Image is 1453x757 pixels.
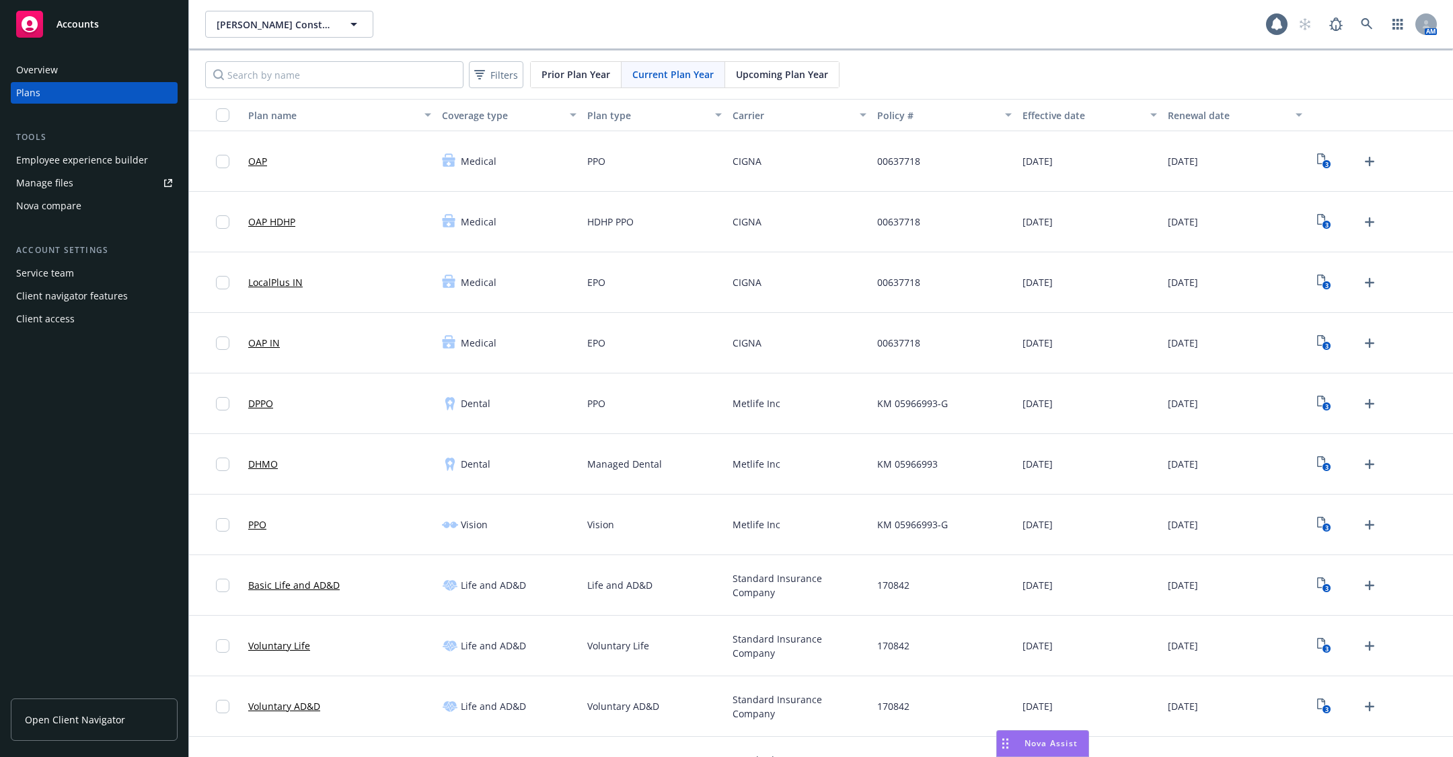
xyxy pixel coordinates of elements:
span: Standard Insurance Company [733,571,867,600]
div: Tools [11,131,178,144]
text: 3 [1325,221,1328,229]
span: [DATE] [1022,215,1053,229]
span: Life and AD&D [587,578,653,592]
a: View Plan Documents [1313,696,1335,717]
a: Upload Plan Documents [1359,393,1380,414]
a: View Plan Documents [1313,332,1335,354]
span: [DATE] [1168,578,1198,592]
span: Life and AD&D [461,699,526,713]
div: Carrier [733,108,852,122]
button: Coverage type [437,99,582,131]
a: Upload Plan Documents [1359,696,1380,717]
span: [DATE] [1022,154,1053,168]
input: Toggle Row Selected [216,155,229,168]
a: View Plan Documents [1313,635,1335,657]
button: [PERSON_NAME] Construction Company [205,11,373,38]
input: Toggle Row Selected [216,518,229,532]
span: EPO [587,275,605,289]
span: Metlife Inc [733,457,780,471]
span: 00637718 [877,336,920,350]
a: Upload Plan Documents [1359,272,1380,293]
div: Client navigator features [16,285,128,307]
div: Employee experience builder [16,149,148,171]
span: 170842 [877,639,909,653]
span: Medical [461,154,496,168]
a: View Plan Documents [1313,393,1335,414]
a: View Plan Documents [1313,151,1335,172]
div: Client access [16,308,75,330]
button: Plan type [582,99,727,131]
text: 3 [1325,584,1328,593]
span: [DATE] [1022,578,1053,592]
a: Report a Bug [1322,11,1349,38]
a: Start snowing [1292,11,1318,38]
text: 3 [1325,342,1328,351]
a: Overview [11,59,178,81]
span: [DATE] [1022,517,1053,532]
span: Prior Plan Year [542,67,610,81]
span: HDHP PPO [587,215,634,229]
a: Upload Plan Documents [1359,514,1380,536]
span: Metlife Inc [733,517,780,532]
text: 3 [1325,705,1328,714]
input: Toggle Row Selected [216,700,229,713]
input: Search by name [205,61,463,88]
div: Overview [16,59,58,81]
div: Plan name [248,108,416,122]
div: Policy # [877,108,997,122]
a: Upload Plan Documents [1359,454,1380,475]
span: [DATE] [1168,699,1198,713]
button: Renewal date [1162,99,1308,131]
span: Life and AD&D [461,639,526,653]
a: DPPO [248,396,273,410]
input: Toggle Row Selected [216,215,229,229]
span: 00637718 [877,154,920,168]
text: 3 [1325,463,1328,472]
input: Toggle Row Selected [216,276,229,289]
span: Medical [461,275,496,289]
input: Select all [216,108,229,122]
span: Current Plan Year [632,67,714,81]
button: Carrier [727,99,872,131]
a: OAP [248,154,267,168]
a: Voluntary Life [248,639,310,653]
span: Accounts [57,19,99,30]
span: Upcoming Plan Year [736,67,828,81]
span: [DATE] [1168,396,1198,410]
span: Life and AD&D [461,578,526,592]
input: Toggle Row Selected [216,639,229,653]
a: Switch app [1384,11,1411,38]
a: OAP IN [248,336,280,350]
span: Standard Insurance Company [733,692,867,721]
div: Plans [16,82,40,104]
span: CIGNA [733,275,761,289]
span: [DATE] [1168,336,1198,350]
text: 3 [1325,160,1328,169]
span: PPO [587,396,605,410]
div: Account settings [11,244,178,257]
a: Voluntary AD&D [248,699,320,713]
a: View Plan Documents [1313,211,1335,233]
a: Service team [11,262,178,284]
text: 3 [1325,402,1328,411]
span: [DATE] [1022,457,1053,471]
span: [DATE] [1022,275,1053,289]
span: Vision [461,517,488,532]
span: Metlife Inc [733,396,780,410]
span: 170842 [877,578,909,592]
a: Basic Life and AD&D [248,578,340,592]
button: Plan name [243,99,437,131]
div: Effective date [1022,108,1142,122]
button: Policy # [872,99,1017,131]
span: [DATE] [1168,215,1198,229]
span: [PERSON_NAME] Construction Company [217,17,333,32]
a: Upload Plan Documents [1359,575,1380,596]
span: CIGNA [733,215,761,229]
span: 00637718 [877,215,920,229]
a: Manage files [11,172,178,194]
a: OAP HDHP [248,215,295,229]
span: [DATE] [1168,154,1198,168]
button: Filters [469,61,523,88]
span: [DATE] [1168,457,1198,471]
span: [DATE] [1022,336,1053,350]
